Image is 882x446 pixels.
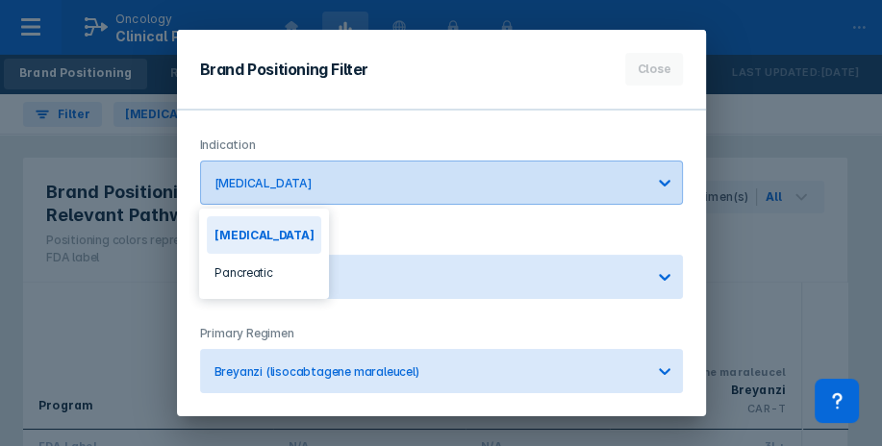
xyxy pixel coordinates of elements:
span: Indication [200,137,256,152]
div: Contact Support [815,379,859,423]
div: Breyanzi (lisocabtagene maraleucel) [214,364,644,379]
span: Close [637,61,670,78]
div: [MEDICAL_DATA] [207,216,321,254]
div: [MEDICAL_DATA] [214,176,644,190]
div: Pancreatic [207,254,321,291]
button: Close [625,53,682,86]
div: Brand Positioning Filter [200,58,368,81]
span: Primary Regimen [200,326,294,340]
